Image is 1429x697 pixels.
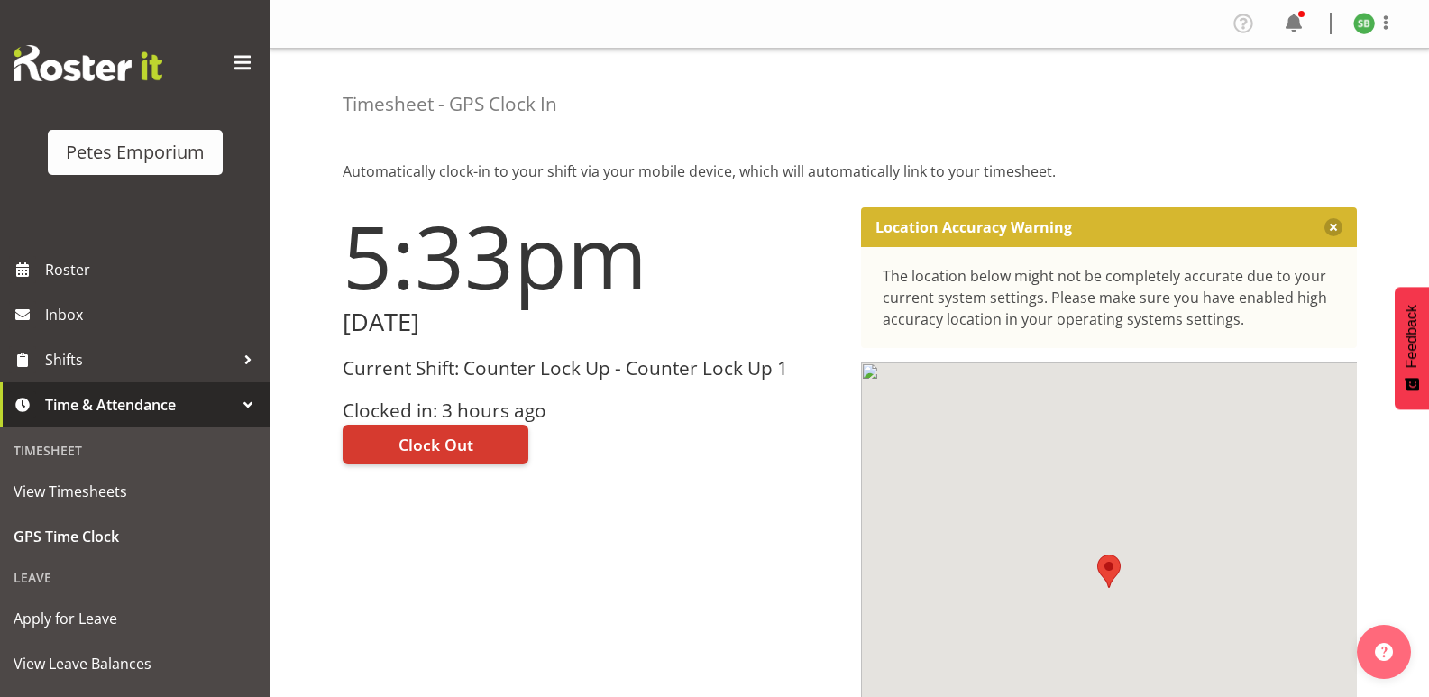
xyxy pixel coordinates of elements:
div: Leave [5,559,266,596]
span: Feedback [1404,305,1420,368]
h3: Clocked in: 3 hours ago [343,400,839,421]
img: Rosterit website logo [14,45,162,81]
span: Time & Attendance [45,391,234,418]
span: GPS Time Clock [14,523,257,550]
a: View Timesheets [5,469,266,514]
h4: Timesheet - GPS Clock In [343,94,557,115]
button: Close message [1324,218,1342,236]
h3: Current Shift: Counter Lock Up - Counter Lock Up 1 [343,358,839,379]
span: Inbox [45,301,261,328]
h1: 5:33pm [343,207,839,305]
img: stephanie-burden9828.jpg [1353,13,1375,34]
p: Location Accuracy Warning [875,218,1072,236]
span: Apply for Leave [14,605,257,632]
h2: [DATE] [343,308,839,336]
span: Clock Out [398,433,473,456]
div: Timesheet [5,432,266,469]
span: View Timesheets [14,478,257,505]
img: help-xxl-2.png [1375,643,1393,661]
div: Petes Emporium [66,139,205,166]
span: Shifts [45,346,234,373]
a: View Leave Balances [5,641,266,686]
div: The location below might not be completely accurate due to your current system settings. Please m... [883,265,1336,330]
span: Roster [45,256,261,283]
a: GPS Time Clock [5,514,266,559]
span: View Leave Balances [14,650,257,677]
button: Feedback - Show survey [1395,287,1429,409]
p: Automatically clock-in to your shift via your mobile device, which will automatically link to you... [343,160,1357,182]
button: Clock Out [343,425,528,464]
a: Apply for Leave [5,596,266,641]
